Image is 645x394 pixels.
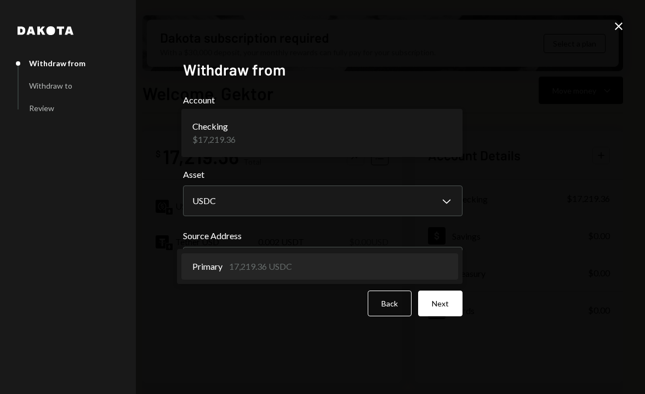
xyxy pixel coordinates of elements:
[29,103,54,113] div: Review
[183,247,463,277] button: Source Address
[183,168,463,181] label: Asset
[29,59,85,68] div: Withdraw from
[229,260,292,273] div: 17,219.36 USDC
[29,81,72,90] div: Withdraw to
[418,291,463,316] button: Next
[192,260,222,273] span: Primary
[368,291,412,316] button: Back
[183,186,463,216] button: Asset
[183,59,463,80] h2: Withdraw from
[183,111,463,155] button: Account
[183,94,463,107] label: Account
[183,229,463,242] label: Source Address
